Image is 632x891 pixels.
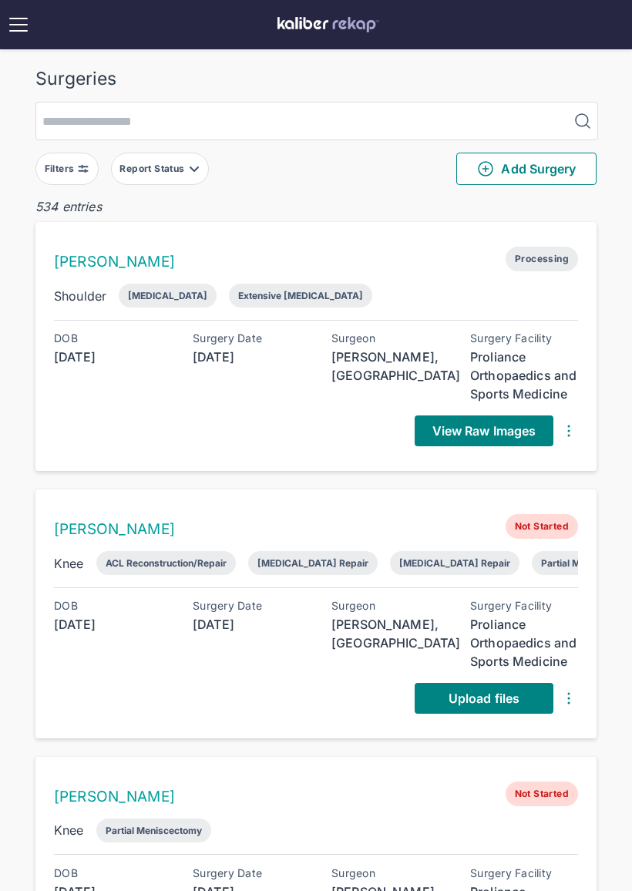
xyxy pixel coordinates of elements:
div: Surgery Facility [470,332,578,345]
span: Not Started [506,514,578,539]
span: View Raw Images [432,423,536,439]
div: [MEDICAL_DATA] [128,290,207,301]
div: Surgeon [331,332,439,345]
button: Add Surgery [456,153,597,185]
div: 534 entries [35,197,597,216]
div: Surgery Date [193,332,301,345]
div: Knee [54,821,84,839]
div: [DATE] [54,348,162,366]
div: Surgery Facility [470,600,578,612]
div: Partial Meniscectomy [106,825,202,836]
div: [MEDICAL_DATA] Repair [399,557,510,569]
div: Surgery Date [193,867,301,879]
div: Surgeon [331,867,439,879]
img: kaliber labs logo [277,17,379,32]
div: DOB [54,600,162,612]
div: Report Status [119,163,187,175]
span: Not Started [506,782,578,806]
div: [DATE] [193,615,301,634]
img: faders-horizontal-grey.d550dbda.svg [77,163,89,175]
div: [DATE] [54,615,162,634]
div: [MEDICAL_DATA] Repair [257,557,368,569]
div: Shoulder [54,287,106,305]
div: DOB [54,332,162,345]
div: Knee [54,554,84,573]
img: filter-caret-down-grey.b3560631.svg [188,163,200,175]
div: Surgery Facility [470,867,578,879]
img: DotsThreeVertical.31cb0eda.svg [560,689,578,708]
div: DOB [54,867,162,879]
span: Add Surgery [476,160,576,178]
img: open menu icon [6,12,31,37]
a: [PERSON_NAME] [54,520,175,538]
div: [PERSON_NAME], [GEOGRAPHIC_DATA] [331,615,439,652]
div: [PERSON_NAME], [GEOGRAPHIC_DATA] [331,348,439,385]
button: View Raw Images [415,415,553,446]
a: [PERSON_NAME] [54,253,175,271]
div: Extensive [MEDICAL_DATA] [238,290,363,301]
img: PlusCircleGreen.5fd88d77.svg [476,160,495,178]
div: Proliance Orthopaedics and Sports Medicine [470,615,578,671]
button: Report Status [111,153,209,185]
img: DotsThreeVertical.31cb0eda.svg [560,422,578,440]
div: Filters [45,163,78,175]
div: Surgeries [35,68,597,89]
a: [PERSON_NAME] [54,788,175,805]
button: Filters [35,153,99,185]
span: Upload files [449,691,519,706]
div: [DATE] [193,348,301,366]
img: MagnifyingGlass.1dc66aab.svg [573,112,592,130]
a: Upload files [415,683,553,714]
span: Processing [506,247,578,271]
div: Proliance Orthopaedics and Sports Medicine [470,348,578,403]
div: Surgeon [331,600,439,612]
div: Surgery Date [193,600,301,612]
div: ACL Reconstruction/Repair [106,557,227,569]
